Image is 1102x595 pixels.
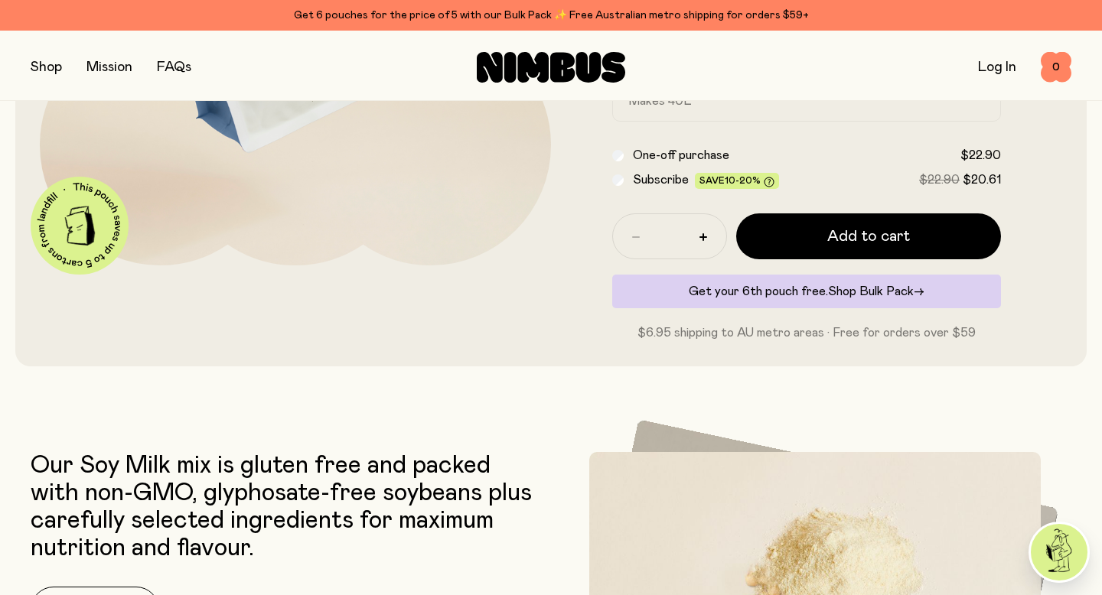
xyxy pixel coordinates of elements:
a: FAQs [157,60,191,74]
a: Shop Bulk Pack→ [828,285,924,297]
a: Log In [978,60,1016,74]
span: $20.61 [963,174,1001,186]
img: agent [1031,524,1087,580]
div: Get your 6th pouch free. [612,275,1001,308]
span: $22.90 [919,174,960,186]
span: Add to cart [827,226,910,247]
span: One-off purchase [633,149,729,161]
span: Makes 40L [628,93,692,109]
span: $22.90 [960,149,1001,161]
button: 0 [1041,52,1071,83]
p: Our Soy Milk mix is gluten free and packed with non-GMO, glyphosate-free soybeans plus carefully ... [31,452,543,562]
span: Shop Bulk Pack [828,285,914,297]
p: $6.95 shipping to AU metro areas · Free for orders over $59 [612,324,1001,342]
div: Get 6 pouches for the price of 5 with our Bulk Pack ✨ Free Australian metro shipping for orders $59+ [31,6,1071,24]
a: Mission [86,60,132,74]
button: Add to cart [736,213,1001,259]
span: Save [699,176,774,187]
span: Subscribe [633,174,689,186]
span: 10-20% [725,176,761,185]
